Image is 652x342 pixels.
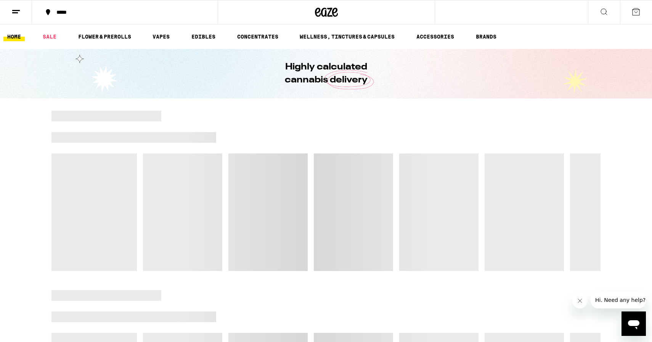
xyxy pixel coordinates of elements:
[263,61,389,87] h1: Highly calculated cannabis delivery
[572,293,588,308] iframe: Close message
[39,32,60,41] a: SALE
[74,32,135,41] a: FLOWER & PREROLLS
[621,311,646,336] iframe: Button to launch messaging window
[296,32,398,41] a: WELLNESS, TINCTURES & CAPSULES
[472,32,500,41] a: BRANDS
[413,32,458,41] a: ACCESSORIES
[591,292,646,308] iframe: Message from company
[188,32,219,41] a: EDIBLES
[149,32,173,41] a: VAPES
[3,32,25,41] a: HOME
[233,32,282,41] a: CONCENTRATES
